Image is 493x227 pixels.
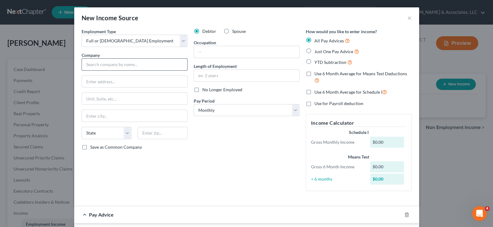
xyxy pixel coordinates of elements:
label: Length of Employment [194,63,237,69]
span: Use for Payroll deduction [314,101,363,106]
span: YTD Subtraction [314,60,346,65]
input: Enter address... [82,76,187,88]
div: Means Test [311,154,406,160]
span: Use 6 Month Average for Means Test Deductions [314,71,407,76]
div: $0.00 [370,161,404,172]
span: Pay Period [194,98,215,104]
span: 4 [485,206,490,211]
h5: Income Calculator [311,119,406,127]
input: -- [194,46,299,58]
span: Save as Common Company [90,144,142,150]
div: Gross 6 Month Income [308,164,367,170]
input: Unit, Suite, etc... [82,93,187,104]
label: How would you like to enter income? [306,28,377,35]
span: Use 6 Month Average for Schedule I [314,89,382,95]
span: Company [82,53,100,58]
input: ex: 2 years [194,70,299,81]
div: New Income Source [82,14,139,22]
div: $0.00 [370,174,404,185]
label: Occupation [194,39,216,46]
span: Just One Pay Advice [314,49,353,54]
span: No Longer Employed [202,87,242,92]
div: Gross Monthly Income [308,139,367,145]
input: Enter zip... [138,127,188,139]
span: All Pay Advices [314,38,344,43]
iframe: Intercom live chat [472,206,487,221]
div: $0.00 [370,137,404,148]
span: Employment Type [82,29,116,34]
div: Schedule I [311,129,406,135]
span: Pay Advice [89,212,114,217]
input: Search company by name... [82,58,188,71]
button: × [407,14,412,22]
div: ÷ 6 months [308,176,367,182]
input: Enter city... [82,110,187,122]
span: Debtor [202,29,216,34]
span: Spouse [232,29,246,34]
